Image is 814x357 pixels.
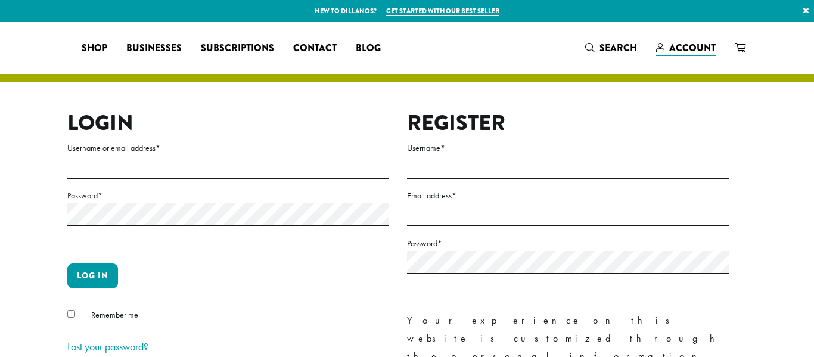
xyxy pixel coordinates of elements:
h2: Login [67,110,389,136]
span: Shop [82,41,107,56]
label: Password [407,236,729,251]
label: Username [407,141,729,156]
label: Password [67,188,389,203]
span: Account [669,41,716,55]
span: Search [599,41,637,55]
a: Search [576,38,647,58]
span: Blog [356,41,381,56]
label: Email address [407,188,729,203]
a: Lost your password? [67,340,148,353]
a: Shop [72,39,117,58]
span: Contact [293,41,337,56]
a: Get started with our best seller [386,6,499,16]
span: Subscriptions [201,41,274,56]
label: Username or email address [67,141,389,156]
span: Remember me [91,309,138,320]
h2: Register [407,110,729,136]
span: Businesses [126,41,182,56]
button: Log in [67,263,118,288]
